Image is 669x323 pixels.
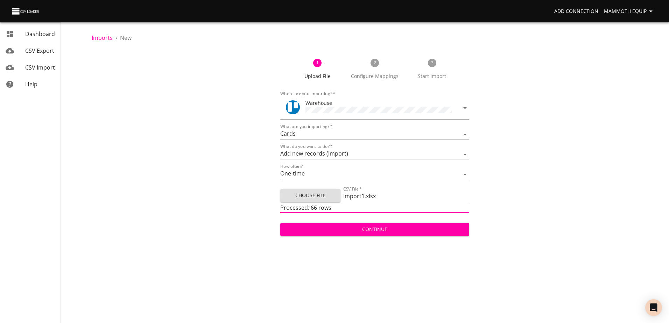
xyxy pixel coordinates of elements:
[11,6,41,16] img: CSV Loader
[280,164,303,168] label: How often?
[286,225,463,234] span: Continue
[291,73,343,80] span: Upload File
[25,80,37,88] span: Help
[25,64,55,71] span: CSV Import
[601,5,658,18] button: Mammoth Equip
[115,34,117,42] li: ›
[280,189,340,202] button: Choose File
[286,100,300,114] img: Trello
[25,30,55,38] span: Dashboard
[343,187,362,191] label: CSV File
[645,299,662,316] div: Open Intercom Messenger
[554,7,598,16] span: Add Connection
[280,92,335,96] label: Where are you importing?
[305,100,332,106] span: Warehouse
[280,144,333,149] label: What do you want to do?
[604,7,655,16] span: Mammoth Equip
[551,5,601,18] a: Add Connection
[406,73,458,80] span: Start Import
[280,124,332,129] label: What are you importing?
[25,47,54,55] span: CSV Export
[431,60,433,66] text: 3
[280,96,469,120] div: ToolWarehouse
[280,223,469,236] button: Continue
[92,34,113,42] a: Imports
[286,100,300,114] div: Tool
[286,191,335,200] span: Choose File
[280,204,331,211] span: Processed: 66 rows
[349,73,401,80] span: Configure Mappings
[374,60,376,66] text: 2
[120,34,132,42] span: New
[316,60,319,66] text: 1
